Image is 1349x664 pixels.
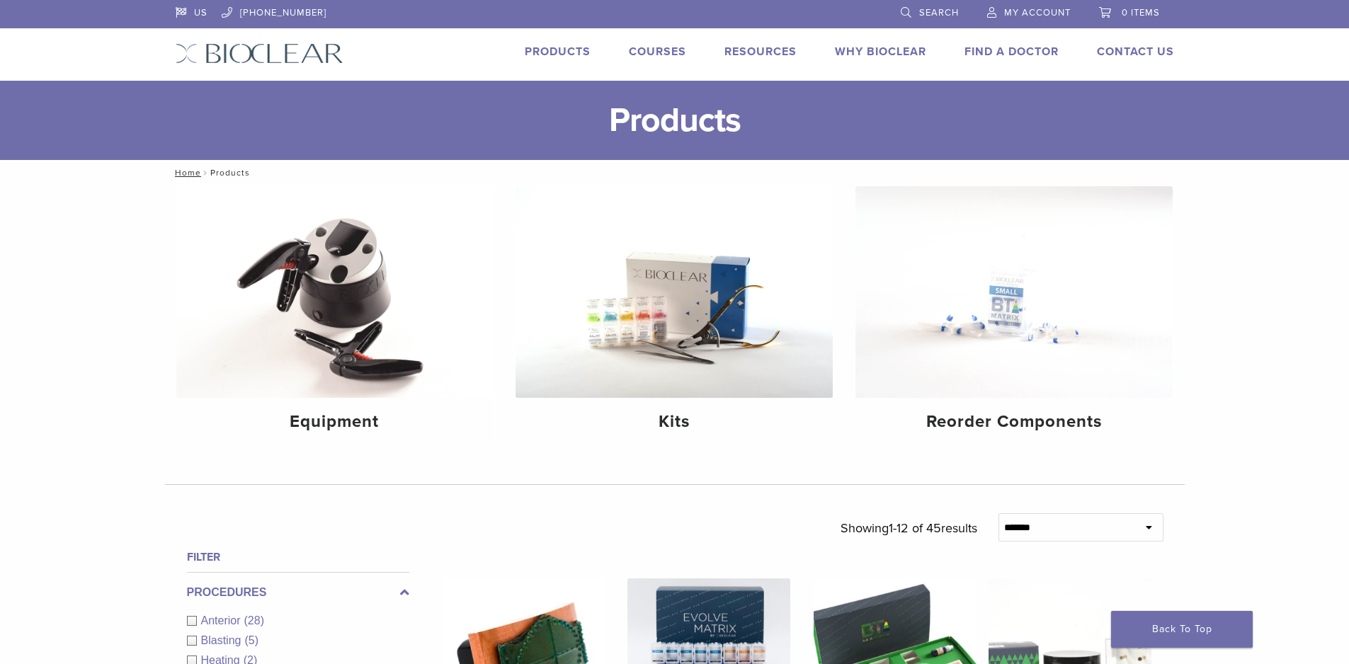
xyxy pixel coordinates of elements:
h4: Equipment [188,409,482,435]
a: Why Bioclear [835,45,926,59]
span: Search [919,7,959,18]
img: Bioclear [176,43,343,64]
h4: Filter [187,549,409,566]
span: Anterior [201,614,244,626]
a: Reorder Components [855,186,1173,444]
nav: Products [165,160,1185,185]
a: Home [171,168,201,178]
img: Kits [516,186,833,398]
span: / [201,169,210,176]
label: Procedures [187,584,409,601]
a: Find A Doctor [964,45,1059,59]
a: Resources [724,45,797,59]
img: Reorder Components [855,186,1173,398]
h4: Kits [527,409,821,435]
img: Equipment [176,186,494,398]
span: (5) [244,634,258,646]
span: (28) [244,614,264,626]
p: Showing results [841,513,977,543]
a: Kits [516,186,833,444]
span: 0 items [1122,7,1160,18]
a: Contact Us [1097,45,1174,59]
a: Equipment [176,186,494,444]
a: Courses [629,45,686,59]
span: 1-12 of 45 [889,520,941,536]
span: Blasting [201,634,245,646]
h4: Reorder Components [867,409,1161,435]
span: My Account [1004,7,1071,18]
a: Products [525,45,591,59]
a: Back To Top [1111,611,1253,648]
